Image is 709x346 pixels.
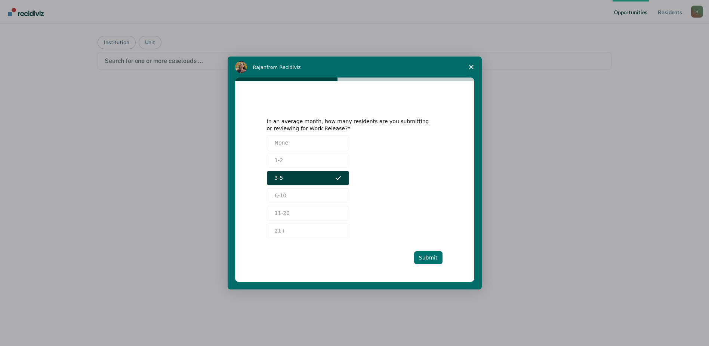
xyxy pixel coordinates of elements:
span: 1-2 [275,157,283,164]
img: Profile image for Rajan [235,61,247,73]
span: 3-5 [275,174,283,182]
span: 21+ [275,227,286,235]
button: 11-20 [267,206,349,221]
button: 3-5 [267,171,349,185]
span: None [275,139,289,147]
button: None [267,136,349,150]
span: 6-10 [275,192,287,200]
span: Close survey [461,57,482,78]
span: Rajan [253,64,267,70]
button: 6-10 [267,188,349,203]
div: In an average month, how many residents are you submitting or reviewing for Work Release? [267,118,431,131]
button: 21+ [267,224,349,238]
button: 1-2 [267,153,349,168]
button: Submit [414,251,443,264]
span: 11-20 [275,209,290,217]
span: from Recidiviz [266,64,301,70]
